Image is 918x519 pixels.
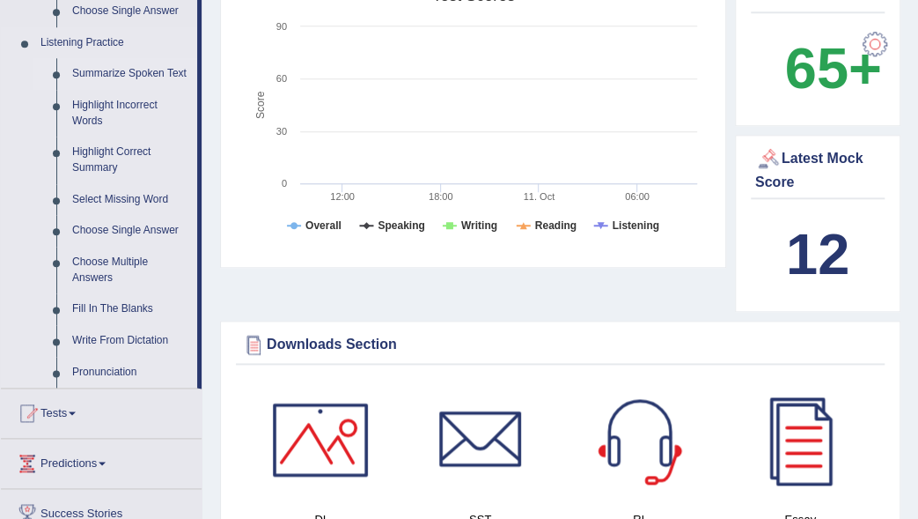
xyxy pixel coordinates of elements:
tspan: Reading [535,219,577,232]
a: Predictions [1,439,202,483]
a: Fill In The Blanks [64,293,197,325]
a: Summarize Spoken Text [64,58,197,90]
text: 30 [276,126,287,137]
b: 12 [786,222,849,286]
text: 12:00 [330,191,355,202]
b: 65+ [784,36,881,100]
a: Choose Single Answer [64,215,197,247]
a: Highlight Correct Summary [64,137,197,183]
a: Choose Multiple Answers [64,247,197,293]
a: Select Missing Word [64,184,197,216]
text: 0 [282,178,287,189]
text: 18:00 [429,191,453,202]
tspan: Speaking [378,219,424,232]
tspan: Writing [461,219,497,232]
div: Latest Mock Score [755,145,880,193]
tspan: Listening [613,219,659,232]
tspan: Score [253,91,266,119]
text: 90 [276,21,287,32]
tspan: 11. Oct [524,191,554,202]
a: Pronunciation [64,357,197,389]
div: Downloads Section [240,331,880,358]
text: 06:00 [625,191,650,202]
a: Highlight Incorrect Words [64,90,197,137]
a: Tests [1,389,202,433]
text: 60 [276,73,287,84]
tspan: Overall [305,219,341,232]
a: Write From Dictation [64,325,197,357]
a: Listening Practice [33,27,197,59]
